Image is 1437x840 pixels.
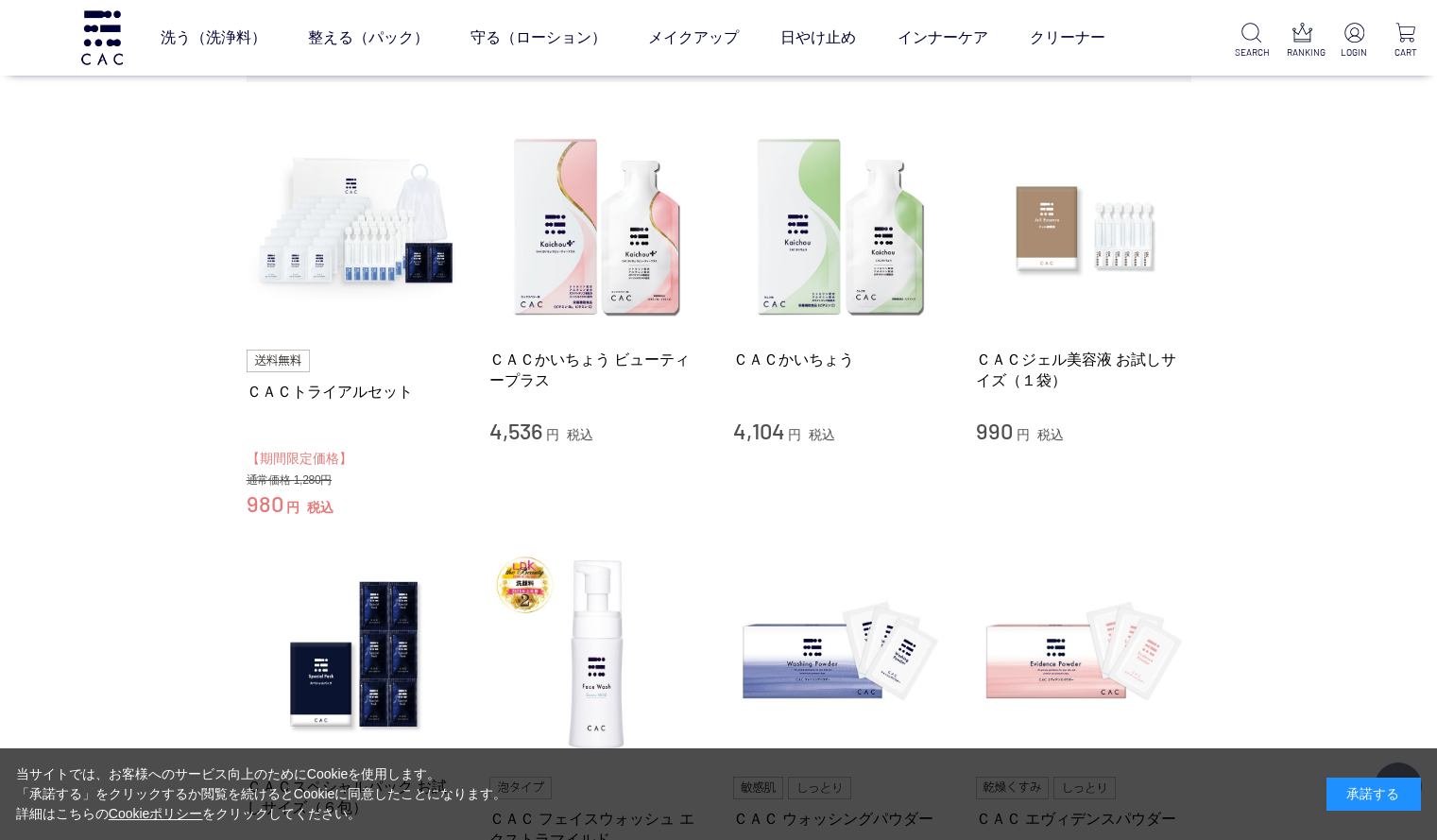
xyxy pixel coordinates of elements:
span: 税込 [567,427,593,442]
img: ＣＡＣ エヴィデンスパウダー [976,547,1191,763]
span: 円 [546,427,559,442]
span: 税込 [809,427,835,442]
img: ＣＡＣ フェイスウォッシュ エクストラマイルド [489,547,705,763]
a: 日やけ止め [780,11,856,64]
span: 税込 [307,500,334,515]
p: RANKING [1287,45,1320,60]
img: ＣＡＣスペシャルパック お試しサイズ（６包） [247,547,462,763]
span: 990 [976,417,1013,444]
a: SEARCH [1235,23,1268,60]
span: 税込 [1037,427,1064,442]
img: ＣＡＣ ウォッシングパウダー [733,547,949,763]
a: Cookieポリシー [109,806,203,821]
img: 送料無料 [247,350,311,372]
a: クリーナー [1030,11,1105,64]
div: 【期間限定価格】 [247,448,462,470]
div: 通常価格 1,280円 [247,473,462,489]
a: ＣＡＣかいちょう [733,350,949,369]
img: ＣＡＣジェル美容液 お試しサイズ（１袋） [976,120,1191,335]
a: メイクアップ [648,11,739,64]
img: ＣＡＣトライアルセット [247,120,462,335]
a: 整える（パック） [308,11,429,64]
p: LOGIN [1338,45,1371,60]
span: 4,104 [733,417,785,444]
a: 洗う（洗浄料） [161,11,266,64]
a: LOGIN [1338,23,1371,60]
span: 980 [247,489,283,517]
a: 守る（ローション） [470,11,607,64]
p: CART [1389,45,1422,60]
span: 4,536 [489,417,542,444]
span: 円 [788,427,801,442]
a: ＣＡＣジェル美容液 お試しサイズ（１袋） [976,350,1191,390]
img: logo [78,10,126,64]
a: ＣＡＣかいちょう ビューティープラス [489,350,705,390]
img: ＣＡＣかいちょう ビューティープラス [489,120,705,335]
div: 当サイトでは、お客様へのサービス向上のためにCookieを使用します。 「承諾する」をクリックするか閲覧を続けるとCookieに同意したことになります。 詳細はこちらの をクリックしてください。 [16,764,507,824]
a: CART [1389,23,1422,60]
p: SEARCH [1235,45,1268,60]
span: 円 [1017,427,1030,442]
div: 承諾する [1326,778,1421,811]
a: RANKING [1287,23,1320,60]
a: インナーケア [898,11,988,64]
span: 円 [286,500,299,515]
img: ＣＡＣかいちょう [733,120,949,335]
a: ＣＡＣトライアルセット [247,382,462,402]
